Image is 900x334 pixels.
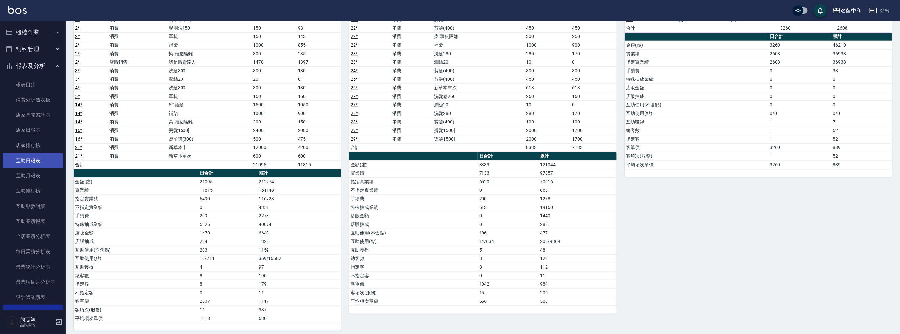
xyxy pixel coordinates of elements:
[525,92,570,100] td: 260
[296,160,341,169] td: 11815
[525,100,570,109] td: 10
[167,135,251,143] td: 燙前護(300)
[257,263,341,271] td: 97
[296,135,341,143] td: 475
[433,75,525,83] td: 剪髮(400)
[198,203,257,212] td: 0
[391,24,432,32] td: 消費
[625,49,768,58] td: 實業績
[538,271,616,280] td: 11
[841,7,862,15] div: 名留中和
[108,135,167,143] td: 消費
[625,160,768,169] td: 平均項次單價
[3,305,63,320] a: 設計師日報表
[478,271,538,280] td: 0
[74,203,198,212] td: 不指定實業績
[167,32,251,41] td: 單梳
[167,143,251,152] td: 新草本卡
[831,160,892,169] td: 889
[108,100,167,109] td: 消費
[433,58,525,66] td: 潤絲20
[3,92,63,107] a: 消費分析儀表板
[167,109,251,118] td: 補染
[768,118,831,126] td: 1
[538,237,616,246] td: 208/9369
[198,246,257,254] td: 203
[349,229,477,237] td: 互助使用(不含點)
[538,246,616,254] td: 48
[525,75,570,83] td: 450
[74,220,198,229] td: 特殊抽成業績
[768,143,831,152] td: 3260
[108,75,167,83] td: 消費
[3,153,63,168] a: 互助日報表
[257,194,341,203] td: 116723
[74,194,198,203] td: 指定實業績
[391,32,432,41] td: 消費
[831,58,892,66] td: 36938
[251,83,296,92] td: 300
[768,109,831,118] td: 0/0
[167,41,251,49] td: 補染
[108,49,167,58] td: 消費
[768,75,831,83] td: 0
[251,109,296,118] td: 1000
[349,271,477,280] td: 不指定客
[74,263,198,271] td: 互助獲得
[257,288,341,297] td: 11
[349,263,477,271] td: 指定客
[768,49,831,58] td: 2608
[349,280,477,288] td: 客單價
[391,135,432,143] td: 消費
[525,126,570,135] td: 2000
[625,33,892,169] table: a dense table
[251,152,296,160] td: 600
[525,135,570,143] td: 2000
[538,152,616,161] th: 累計
[167,75,251,83] td: 潤絲20
[108,58,167,66] td: 店販銷售
[831,135,892,143] td: 52
[257,271,341,280] td: 190
[570,66,616,75] td: 300
[108,41,167,49] td: 消費
[349,169,477,177] td: 實業績
[433,83,525,92] td: 新草本單次
[525,49,570,58] td: 280
[198,254,257,263] td: 16/711
[349,246,477,254] td: 互助獲得
[478,169,538,177] td: 7133
[251,32,296,41] td: 150
[478,152,538,161] th: 日合計
[251,49,296,58] td: 300
[768,126,831,135] td: 1
[768,33,831,41] th: 日合計
[433,92,525,100] td: 洗髮卷260
[525,83,570,92] td: 613
[570,100,616,109] td: 0
[391,58,432,66] td: 消費
[349,194,477,203] td: 手續費
[768,135,831,143] td: 1
[625,66,768,75] td: 手續費
[296,143,341,152] td: 4200
[257,254,341,263] td: 369/16582
[198,220,257,229] td: 5325
[296,66,341,75] td: 180
[538,280,616,288] td: 984
[433,32,525,41] td: 染.頭皮隔離
[167,24,251,32] td: 親朋洗150
[538,186,616,194] td: 8681
[478,220,538,229] td: 0
[831,100,892,109] td: 0
[296,75,341,83] td: 0
[167,66,251,75] td: 洗髮300
[3,168,63,183] a: 互助月報表
[768,41,831,49] td: 3260
[167,49,251,58] td: 染.頭皮隔離
[20,323,54,328] p: 高階主管
[831,49,892,58] td: 36938
[251,143,296,152] td: 12000
[20,316,54,323] h5: 簡志穎
[74,246,198,254] td: 互助使用(不含點)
